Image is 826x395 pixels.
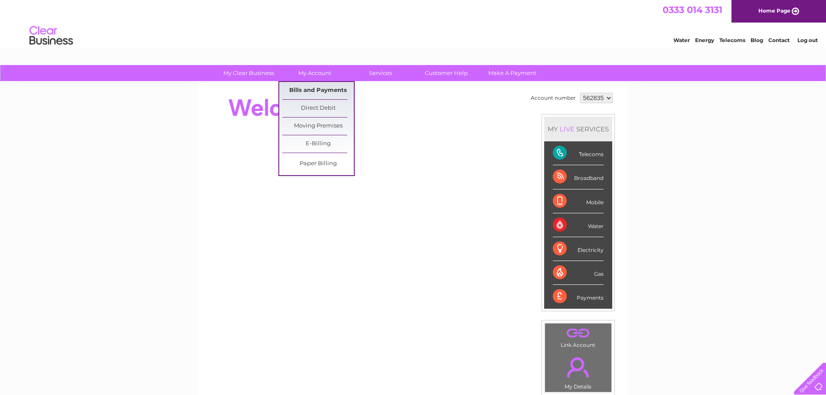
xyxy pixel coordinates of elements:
[553,189,604,213] div: Mobile
[558,125,576,133] div: LIVE
[553,165,604,189] div: Broadband
[673,37,690,43] a: Water
[213,65,284,81] a: My Clear Business
[529,91,578,105] td: Account number
[545,323,612,350] td: Link Account
[477,65,548,81] a: Make A Payment
[282,100,354,117] a: Direct Debit
[282,155,354,173] a: Paper Billing
[279,65,350,81] a: My Account
[768,37,790,43] a: Contact
[345,65,416,81] a: Services
[545,350,612,392] td: My Details
[282,118,354,135] a: Moving Premises
[547,326,609,341] a: .
[553,285,604,308] div: Payments
[553,261,604,285] div: Gas
[282,82,354,99] a: Bills and Payments
[282,135,354,153] a: E-Billing
[553,141,604,165] div: Telecoms
[751,37,763,43] a: Blog
[29,23,73,49] img: logo.png
[547,352,609,382] a: .
[797,37,818,43] a: Log out
[553,213,604,237] div: Water
[695,37,714,43] a: Energy
[209,5,618,42] div: Clear Business is a trading name of Verastar Limited (registered in [GEOGRAPHIC_DATA] No. 3667643...
[663,4,722,15] a: 0333 014 3131
[411,65,482,81] a: Customer Help
[553,237,604,261] div: Electricity
[719,37,745,43] a: Telecoms
[544,117,612,141] div: MY SERVICES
